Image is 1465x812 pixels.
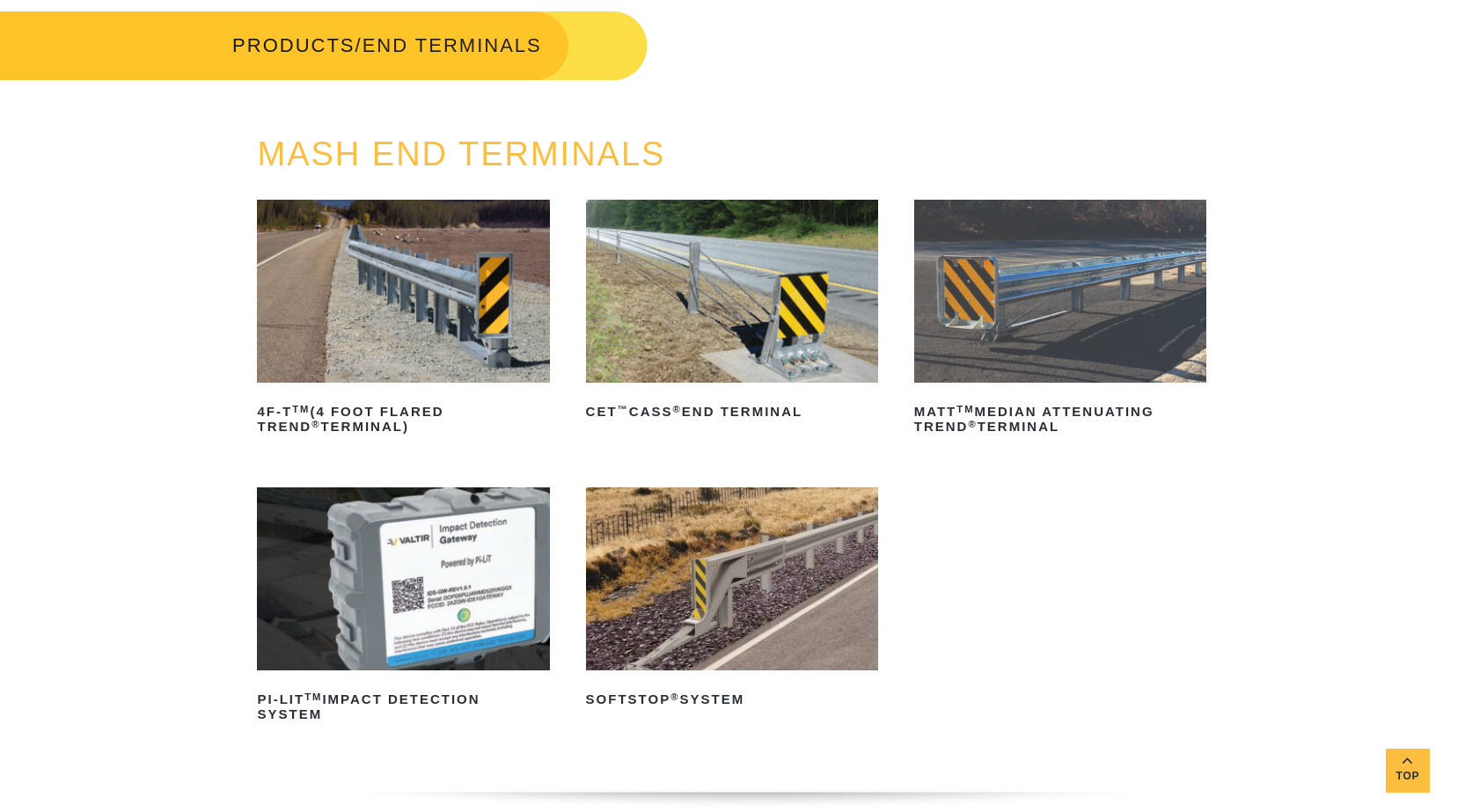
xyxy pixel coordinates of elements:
[618,404,629,414] sup: ™
[586,399,878,427] h2: CET CASS End Terminal
[586,487,878,670] img: SoftStop System End Terminal
[1386,749,1430,793] a: Top
[257,399,549,441] h2: 4F-T (4 Foot Flared TREND Terminal)
[257,686,549,728] h2: PI-LIT Impact Detection System
[311,419,320,429] sup: ®
[914,200,1206,441] a: MATTTMMedian Attenuating TREND®Terminal
[232,34,355,56] a: PRODUCTS
[914,399,1206,441] h2: MATT Median Attenuating TREND Terminal
[292,404,310,414] sup: TM
[956,404,974,414] sup: TM
[670,691,679,702] sup: ®
[257,135,665,172] a: MASH END TERMINALS
[586,200,878,426] a: CET™CASS®End Terminal
[586,686,878,714] h2: SoftStop System
[257,487,549,728] a: PI-LITTMImpact Detection System
[586,487,878,713] a: SoftStop®System
[257,200,549,441] a: 4F-TTM(4 Foot Flared TREND®Terminal)
[1386,766,1430,786] span: Top
[673,404,682,414] sup: ®
[363,34,542,56] span: END TERMINALS
[304,691,322,702] sup: TM
[968,419,977,429] sup: ®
